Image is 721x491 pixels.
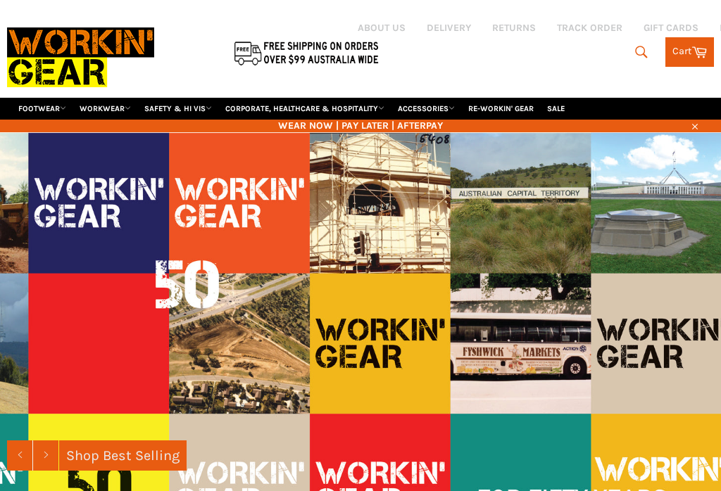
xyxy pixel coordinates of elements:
a: TRACK ORDER [557,21,622,34]
a: RETURNS [492,21,536,34]
a: SALE [541,98,570,120]
a: GIFT CARDS [644,21,698,34]
img: Flat $9.95 shipping Australia wide [232,39,380,67]
img: Workin Gear leaders in Workwear, Safety Boots, PPE, Uniforms. Australia's No.1 in Workwear [7,18,154,97]
a: ACCESSORIES [392,98,460,120]
a: SAFETY & HI VIS [139,98,218,120]
a: Cart [665,37,714,67]
a: CORPORATE, HEALTHCARE & HOSPITALITY [220,98,390,120]
a: Shop Best Selling [59,440,187,471]
a: WORKWEAR [74,98,137,120]
span: WEAR NOW | PAY LATER | AFTERPAY [7,119,714,132]
a: RE-WORKIN' GEAR [463,98,539,120]
a: FOOTWEAR [13,98,72,120]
